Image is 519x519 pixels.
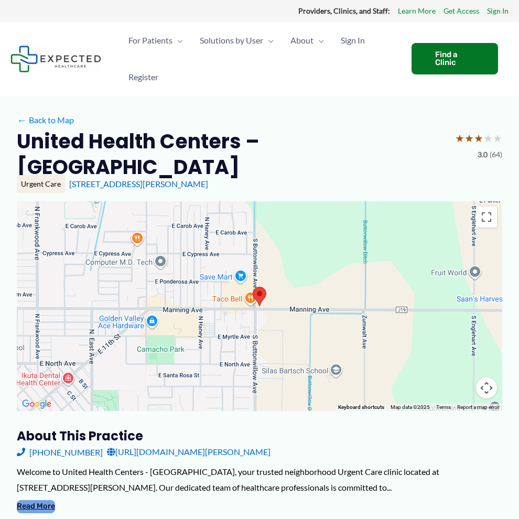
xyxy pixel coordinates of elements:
[17,500,55,513] button: Read More
[17,115,27,125] span: ←
[17,175,65,193] div: Urgent Care
[493,128,502,148] span: ★
[298,6,390,15] strong: Providers, Clinics, and Staff:
[107,444,271,460] a: [URL][DOMAIN_NAME][PERSON_NAME]
[483,128,493,148] span: ★
[476,377,497,398] button: Map camera controls
[474,128,483,148] span: ★
[120,59,167,95] a: Register
[17,444,103,460] a: [PHONE_NUMBER]
[191,22,282,59] a: Solutions by UserMenu Toggle
[487,4,509,18] a: Sign In
[128,59,158,95] span: Register
[464,128,474,148] span: ★
[338,404,384,411] button: Keyboard shortcuts
[455,128,464,148] span: ★
[17,464,502,495] div: Welcome to United Health Centers - [GEOGRAPHIC_DATA], your trusted neighborhood Urgent Care clini...
[436,404,451,410] a: Terms
[476,207,497,228] button: Toggle fullscreen view
[120,22,191,59] a: For PatientsMenu Toggle
[172,22,183,59] span: Menu Toggle
[200,22,263,59] span: Solutions by User
[10,46,101,72] img: Expected Healthcare Logo - side, dark font, small
[19,397,54,411] a: Open this area in Google Maps (opens a new window)
[444,4,479,18] a: Get Access
[398,4,436,18] a: Learn More
[313,22,324,59] span: Menu Toggle
[120,22,401,95] nav: Primary Site Navigation
[17,428,502,444] h3: About this practice
[332,22,373,59] a: Sign In
[19,397,54,411] img: Google
[128,22,172,59] span: For Patients
[290,22,313,59] span: About
[391,404,430,410] span: Map data ©2025
[412,43,498,74] a: Find a Clinic
[69,179,208,189] a: [STREET_ADDRESS][PERSON_NAME]
[457,404,499,410] a: Report a map error
[263,22,274,59] span: Menu Toggle
[478,148,488,161] span: 3.0
[17,112,74,128] a: ←Back to Map
[490,148,502,161] span: (64)
[282,22,332,59] a: AboutMenu Toggle
[17,128,447,180] h2: United Health Centers – [GEOGRAPHIC_DATA]
[341,22,365,59] span: Sign In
